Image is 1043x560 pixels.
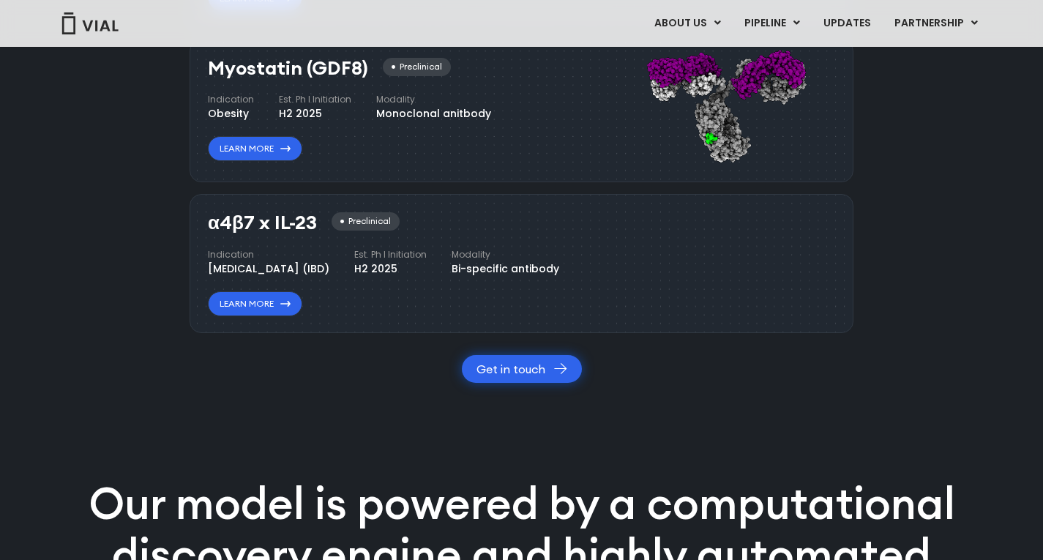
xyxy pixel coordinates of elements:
h4: Modality [452,248,559,261]
a: ABOUT USMenu Toggle [643,11,732,36]
h3: α4β7 x IL-23 [208,212,317,234]
h4: Indication [208,93,254,106]
h4: Modality [376,93,491,106]
a: Get in touch [462,355,582,383]
div: Preclinical [383,58,451,76]
div: Bi-specific antibody [452,261,559,277]
h4: Est. Ph I Initiation [354,248,427,261]
div: Preclinical [332,212,400,231]
a: PIPELINEMenu Toggle [733,11,811,36]
h4: Est. Ph I Initiation [279,93,351,106]
div: [MEDICAL_DATA] (IBD) [208,261,329,277]
div: Obesity [208,106,254,122]
a: PARTNERSHIPMenu Toggle [883,11,990,36]
a: Learn More [208,136,302,161]
a: UPDATES [812,11,882,36]
div: H2 2025 [279,106,351,122]
div: H2 2025 [354,261,427,277]
h3: Myostatin (GDF8) [208,58,368,79]
img: Vial Logo [61,12,119,34]
div: Monoclonal anitbody [376,106,491,122]
h4: Indication [208,248,329,261]
a: Learn More [208,291,302,316]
